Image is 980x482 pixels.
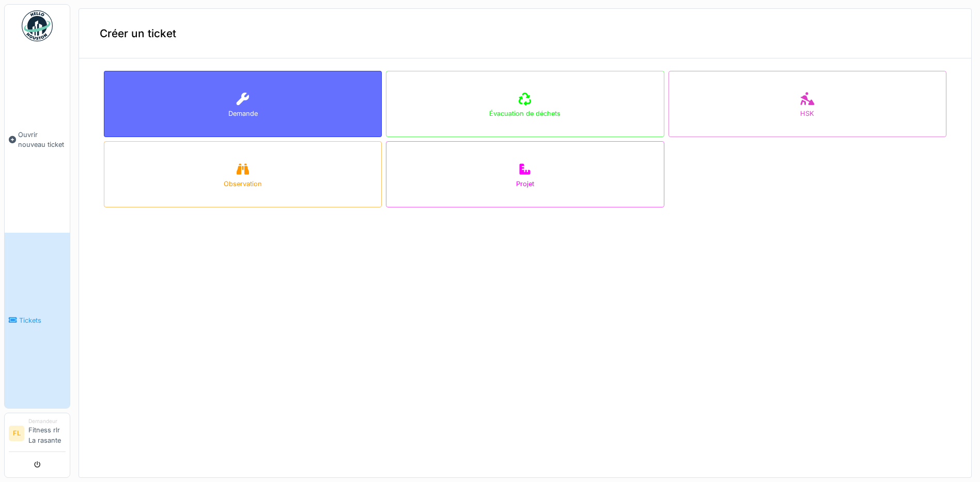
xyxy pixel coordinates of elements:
[19,315,66,325] span: Tickets
[9,426,24,441] li: FL
[800,109,814,118] div: HSK
[516,179,534,189] div: Projet
[228,109,258,118] div: Demande
[5,47,70,233] a: Ouvrir nouveau ticket
[28,417,66,425] div: Demandeur
[18,130,66,149] span: Ouvrir nouveau ticket
[5,233,70,408] a: Tickets
[224,179,262,189] div: Observation
[489,109,561,118] div: Évacuation de déchets
[28,417,66,449] li: Fitness rlr La rasante
[79,9,971,58] div: Créer un ticket
[22,10,53,41] img: Badge_color-CXgf-gQk.svg
[9,417,66,452] a: FL DemandeurFitness rlr La rasante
